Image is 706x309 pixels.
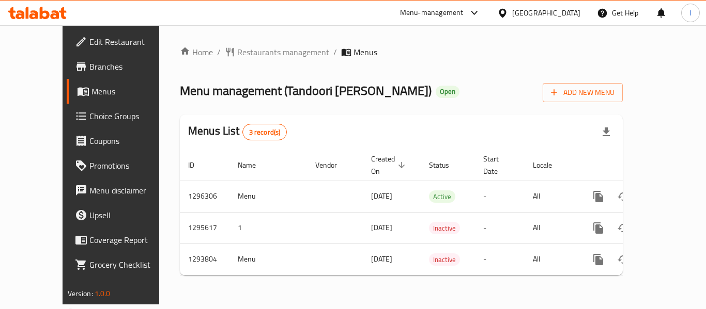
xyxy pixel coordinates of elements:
[89,36,172,48] span: Edit Restaurant
[551,86,615,99] span: Add New Menu
[229,212,307,243] td: 1
[225,46,329,58] a: Restaurants management
[67,178,180,203] a: Menu disclaimer
[586,216,611,240] button: more
[543,83,623,102] button: Add New Menu
[436,87,459,96] span: Open
[483,153,512,177] span: Start Date
[180,46,213,58] a: Home
[371,153,408,177] span: Created On
[89,60,172,73] span: Branches
[89,258,172,271] span: Grocery Checklist
[89,234,172,246] span: Coverage Report
[689,7,691,19] span: l
[436,86,459,98] div: Open
[611,184,636,209] button: Change Status
[594,120,619,144] div: Export file
[512,7,580,19] div: [GEOGRAPHIC_DATA]
[533,159,565,171] span: Locale
[238,159,269,171] span: Name
[229,181,307,212] td: Menu
[89,184,172,197] span: Menu disclaimer
[333,46,337,58] li: /
[586,184,611,209] button: more
[188,159,208,171] span: ID
[67,252,180,277] a: Grocery Checklist
[67,54,180,79] a: Branches
[180,150,694,275] table: enhanced table
[89,135,172,147] span: Coupons
[586,247,611,272] button: more
[237,46,329,58] span: Restaurants management
[475,181,525,212] td: -
[242,124,287,140] div: Total records count
[91,85,172,97] span: Menus
[67,79,180,104] a: Menus
[67,128,180,153] a: Coupons
[525,181,578,212] td: All
[229,243,307,275] td: Menu
[371,252,392,266] span: [DATE]
[67,104,180,128] a: Choice Groups
[89,209,172,221] span: Upsell
[429,222,460,234] div: Inactive
[217,46,221,58] li: /
[67,29,180,54] a: Edit Restaurant
[525,212,578,243] td: All
[68,287,93,300] span: Version:
[180,79,432,102] span: Menu management ( Tandoori [PERSON_NAME] )
[89,110,172,122] span: Choice Groups
[354,46,377,58] span: Menus
[180,46,623,58] nav: breadcrumb
[243,127,287,137] span: 3 record(s)
[67,153,180,178] a: Promotions
[95,287,111,300] span: 1.0.0
[67,203,180,227] a: Upsell
[475,212,525,243] td: -
[429,222,460,234] span: Inactive
[611,247,636,272] button: Change Status
[180,243,229,275] td: 1293804
[180,212,229,243] td: 1295617
[525,243,578,275] td: All
[400,7,464,19] div: Menu-management
[67,227,180,252] a: Coverage Report
[371,189,392,203] span: [DATE]
[180,181,229,212] td: 1296306
[371,221,392,234] span: [DATE]
[89,159,172,172] span: Promotions
[315,159,350,171] span: Vendor
[475,243,525,275] td: -
[611,216,636,240] button: Change Status
[429,254,460,266] span: Inactive
[429,191,455,203] span: Active
[429,159,463,171] span: Status
[578,150,694,181] th: Actions
[188,123,287,140] h2: Menus List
